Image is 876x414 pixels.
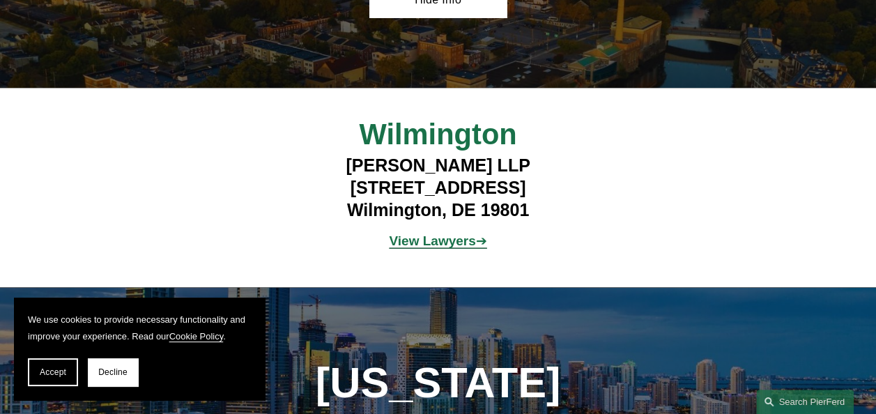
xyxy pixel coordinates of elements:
section: Cookie banner [14,298,265,400]
a: Search this site [756,390,854,414]
button: Accept [28,358,78,386]
h4: [PERSON_NAME] LLP [STREET_ADDRESS] Wilmington, DE 19801 [266,155,609,221]
button: Decline [88,358,138,386]
span: Wilmington [359,118,516,151]
strong: View Lawyers [389,233,475,248]
span: ➔ [389,233,486,248]
span: Accept [40,367,66,377]
span: Decline [98,367,128,377]
a: Cookie Policy [169,331,224,342]
a: View Lawyers➔ [389,233,486,248]
h1: [US_STATE] [301,358,576,407]
p: We use cookies to provide necessary functionality and improve your experience. Read our . [28,312,251,344]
